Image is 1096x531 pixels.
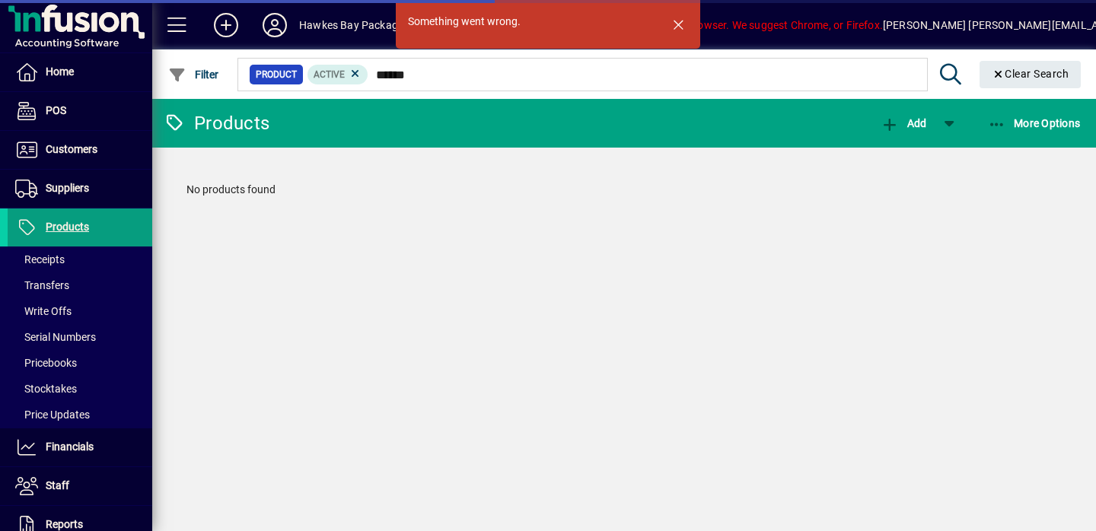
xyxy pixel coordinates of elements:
span: Home [46,65,74,78]
a: Serial Numbers [8,324,152,350]
span: Products [46,221,89,233]
button: Profile [250,11,299,39]
span: More Options [988,117,1081,129]
span: Add [881,117,926,129]
div: Products [164,111,269,135]
span: Price Updates [15,409,90,421]
a: Staff [8,467,152,505]
span: POS [46,104,66,116]
span: Reports [46,518,83,530]
span: Staff [46,479,69,491]
button: Add [877,110,930,137]
mat-chip: Activation Status: Active [307,65,368,84]
a: Write Offs [8,298,152,324]
a: Customers [8,131,152,169]
div: Hawkes Bay Packaging and Cleaning Solutions [299,13,527,37]
a: Suppliers [8,170,152,208]
button: Add [202,11,250,39]
span: Stocktakes [15,383,77,395]
a: Financials [8,428,152,466]
span: Clear Search [992,68,1069,80]
a: Receipts [8,246,152,272]
button: Clear [980,61,1082,88]
span: Customers [46,143,97,155]
span: Write Offs [15,305,72,317]
a: Price Updates [8,402,152,428]
span: Active [314,69,345,80]
span: Suppliers [46,182,89,194]
a: Transfers [8,272,152,298]
button: More Options [984,110,1085,137]
span: Transfers [15,279,69,291]
a: Home [8,53,152,91]
a: POS [8,92,152,130]
span: Pricebooks [15,357,77,369]
span: Receipts [15,253,65,265]
span: You are using an unsupported browser. We suggest Chrome, or Firefox. [527,19,883,31]
span: Financials [46,440,94,453]
span: Serial Numbers [15,331,96,343]
span: Product [256,67,297,82]
button: Filter [164,61,223,88]
a: Stocktakes [8,376,152,402]
span: Filter [168,68,219,81]
div: No products found [171,167,1077,213]
a: Pricebooks [8,350,152,376]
